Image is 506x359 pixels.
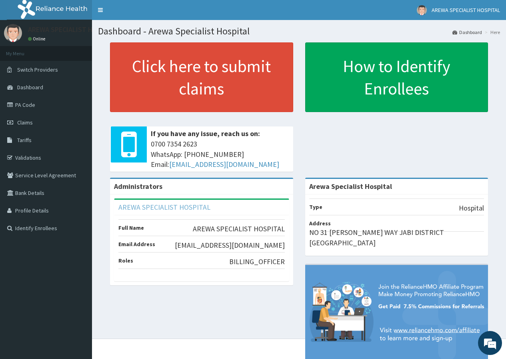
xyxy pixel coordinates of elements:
p: BILLING_OFFICER [229,257,285,267]
a: [EMAIL_ADDRESS][DOMAIN_NAME] [169,160,279,169]
a: Click here to submit claims [110,42,293,112]
p: Hospital [459,203,484,213]
img: User Image [417,5,427,15]
strong: Arewa Specialist Hospital [309,182,392,191]
h1: Dashboard - Arewa Specialist Hospital [98,26,500,36]
b: Email Address [118,241,155,248]
div: Chat with us now [42,45,134,55]
a: AREWA SPECIALIST HOSPITAL [118,203,210,212]
b: Type [309,203,322,211]
span: Tariffs [17,136,32,144]
span: Switch Providers [17,66,58,73]
textarea: Type your message and hit 'Enter' [4,219,152,247]
p: AREWA SPECIALIST HOSPITAL [193,224,285,234]
b: Administrators [114,182,162,191]
span: We're online! [46,101,110,182]
img: User Image [4,24,22,42]
img: d_794563401_company_1708531726252_794563401 [15,40,32,60]
p: [EMAIL_ADDRESS][DOMAIN_NAME] [175,240,285,251]
b: Full Name [118,224,144,231]
span: Dashboard [17,84,43,91]
p: AREWA SPECIALIST HOSPITAL [28,26,119,33]
p: NO 31 [PERSON_NAME] WAY JABI DISTRICT [GEOGRAPHIC_DATA] [309,227,484,248]
div: Minimize live chat window [131,4,150,23]
a: Online [28,36,47,42]
span: Claims [17,119,33,126]
b: Roles [118,257,133,264]
li: Here [483,29,500,36]
b: If you have any issue, reach us on: [151,129,260,138]
a: Dashboard [452,29,482,36]
b: Address [309,220,331,227]
a: How to Identify Enrollees [305,42,488,112]
span: 0700 7354 2623 WhatsApp: [PHONE_NUMBER] Email: [151,139,289,170]
span: AREWA SPECIALIST HOSPITAL [432,6,500,14]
